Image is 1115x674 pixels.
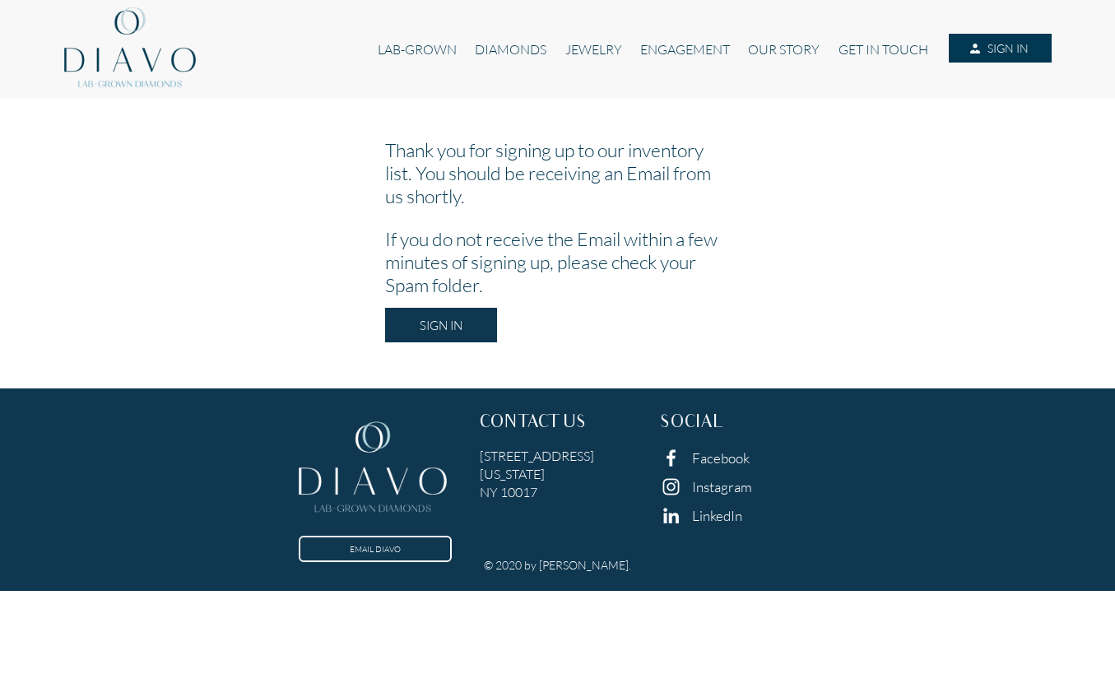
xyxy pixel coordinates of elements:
[829,34,937,65] a: GET IN TOUCH
[692,507,742,524] a: LinkedIn
[466,34,555,65] a: DIAMONDS
[660,447,682,469] img: facebook
[692,478,752,495] a: Instagram
[660,414,816,434] h3: SOCIAL
[385,227,730,296] h2: If you do not receive the Email within a few minutes of signing up, please check your Spam folder.
[555,34,630,65] a: JEWELRY
[631,34,739,65] a: ENGAGEMENT
[369,34,466,65] a: LAB-GROWN
[299,536,452,562] a: EMAIL DIAVO
[385,138,730,207] h2: Thank you for signing up to our inventory list. You should be receiving an Email from us shortly.
[480,414,636,434] h3: CONTACT US
[692,449,750,467] a: Facebook
[949,34,1051,63] a: SIGN IN
[739,34,829,65] a: OUR STORY
[660,476,682,498] img: instagram
[385,308,497,342] a: SIGN IN
[480,447,636,501] h5: [STREET_ADDRESS] [US_STATE] NY 10017
[660,504,682,527] img: linkedin
[484,558,631,572] h6: © 2020 by [PERSON_NAME].
[299,414,447,525] img: footer-logo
